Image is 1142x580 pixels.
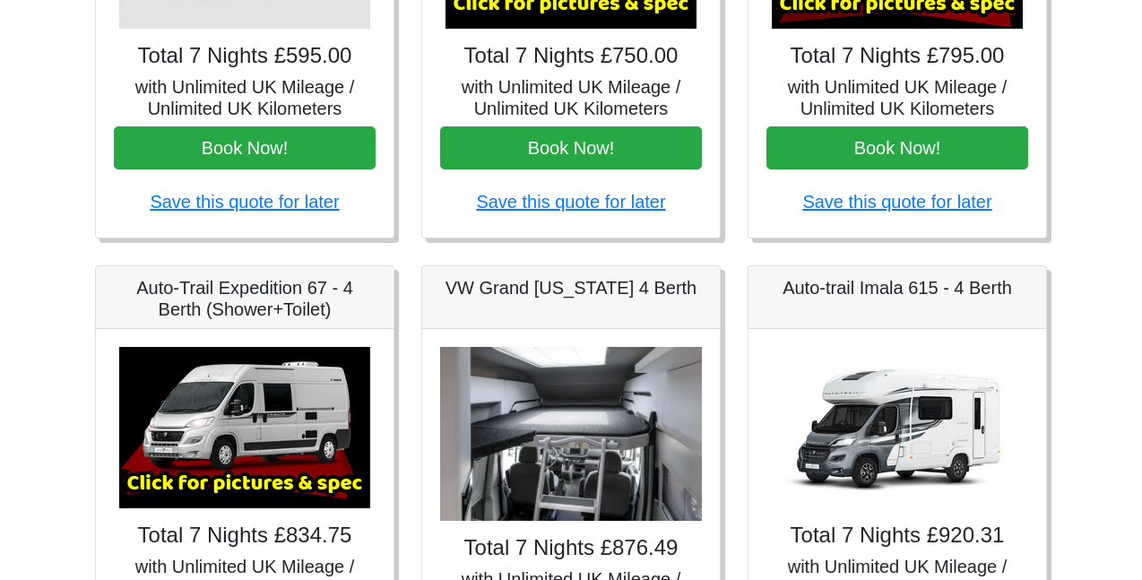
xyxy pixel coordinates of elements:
[476,192,665,212] a: Save this quote for later
[802,192,991,212] a: Save this quote for later
[114,277,376,320] h5: Auto-Trail Expedition 67 - 4 Berth (Shower+Toilet)
[766,43,1028,69] h4: Total 7 Nights £795.00
[114,523,376,549] h4: Total 7 Nights £834.75
[440,535,702,561] h4: Total 7 Nights £876.49
[766,523,1028,549] h4: Total 7 Nights £920.31
[119,347,370,508] img: Auto-Trail Expedition 67 - 4 Berth (Shower+Toilet)
[772,347,1023,508] img: Auto-trail Imala 615 - 4 Berth
[440,76,702,119] h5: with Unlimited UK Mileage / Unlimited UK Kilometers
[150,192,339,212] a: Save this quote for later
[440,126,702,169] button: Book Now!
[766,126,1028,169] button: Book Now!
[766,277,1028,299] h5: Auto-trail Imala 615 - 4 Berth
[114,43,376,69] h4: Total 7 Nights £595.00
[114,76,376,119] h5: with Unlimited UK Mileage / Unlimited UK Kilometers
[114,126,376,169] button: Book Now!
[766,76,1028,119] h5: with Unlimited UK Mileage / Unlimited UK Kilometers
[440,43,702,69] h4: Total 7 Nights £750.00
[440,277,702,299] h5: VW Grand [US_STATE] 4 Berth
[440,347,702,522] img: VW Grand California 4 Berth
